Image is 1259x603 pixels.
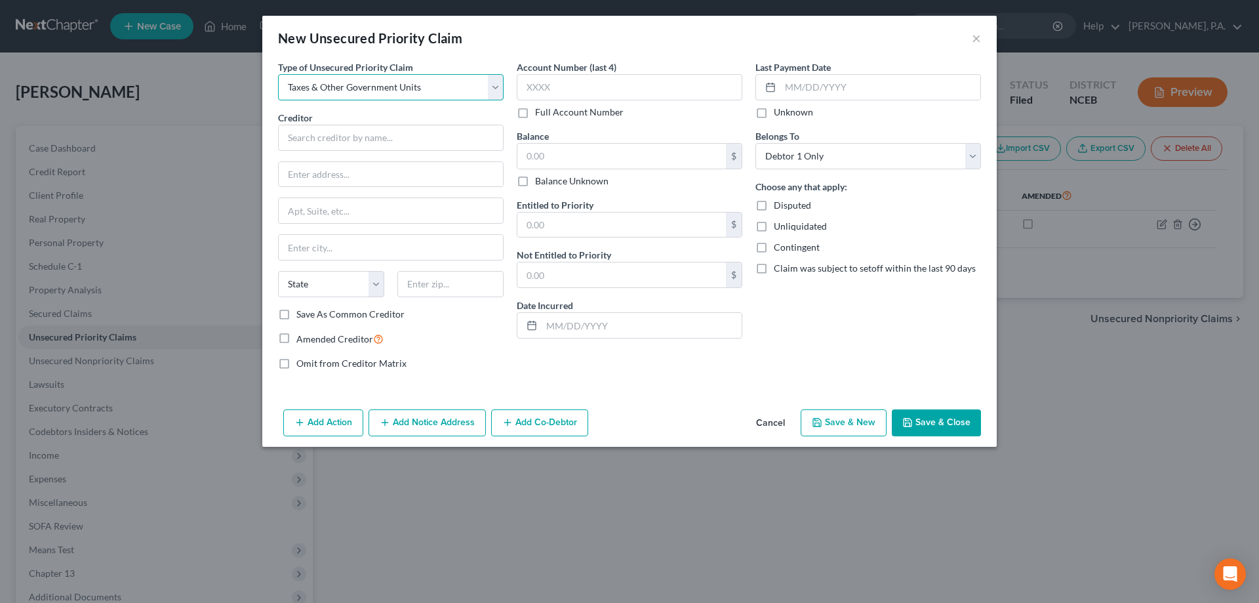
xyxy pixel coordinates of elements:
input: XXXX [517,74,742,100]
button: Save & Close [892,409,981,437]
input: Enter city... [279,235,503,260]
label: Date Incurred [517,299,573,312]
div: New Unsecured Priority Claim [278,29,462,47]
label: Save As Common Creditor [296,308,405,321]
button: × [972,30,981,46]
label: Account Number (last 4) [517,60,616,74]
input: Enter zip... [397,271,504,297]
button: Add Notice Address [369,409,486,437]
label: Last Payment Date [755,60,831,74]
span: Omit from Creditor Matrix [296,358,407,369]
div: $ [726,262,742,287]
input: Search creditor by name... [278,125,504,151]
label: Full Account Number [535,106,624,119]
span: Contingent [774,241,820,253]
label: Entitled to Priority [517,198,593,212]
div: Open Intercom Messenger [1214,558,1246,590]
label: Not Entitled to Priority [517,248,611,262]
span: Claim was subject to setoff within the last 90 days [774,262,976,274]
input: 0.00 [517,262,726,287]
label: Choose any that apply: [755,180,847,194]
input: Apt, Suite, etc... [279,198,503,223]
span: Belongs To [755,131,799,142]
button: Add Action [283,409,363,437]
label: Unknown [774,106,813,119]
div: $ [726,213,742,238]
button: Add Co-Debtor [491,409,588,437]
button: Save & New [801,409,887,437]
input: 0.00 [517,144,726,169]
input: 0.00 [517,213,726,238]
span: Creditor [278,112,313,123]
label: Balance [517,129,549,143]
span: Unliquidated [774,220,827,232]
input: Enter address... [279,162,503,187]
span: Amended Creditor [296,333,373,344]
input: MM/DD/YYYY [780,75,980,100]
div: $ [726,144,742,169]
label: Balance Unknown [535,175,609,188]
span: Type of Unsecured Priority Claim [278,62,413,73]
input: MM/DD/YYYY [542,313,742,338]
span: Disputed [774,199,811,211]
button: Cancel [746,411,795,437]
